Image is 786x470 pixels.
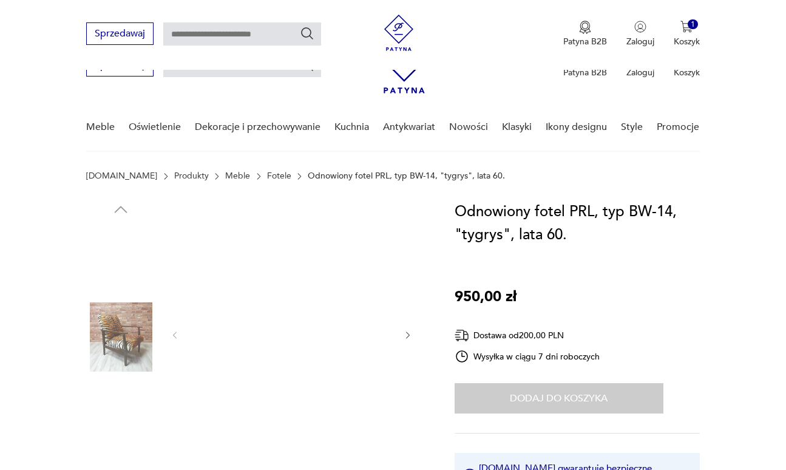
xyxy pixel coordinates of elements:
[674,21,700,47] button: 1Koszyk
[563,36,607,47] p: Patyna B2B
[634,21,646,33] img: Ikonka użytkownika
[563,21,607,47] button: Patyna B2B
[626,21,654,47] button: Zaloguj
[383,104,435,151] a: Antykwariat
[626,67,654,78] p: Zaloguj
[195,104,320,151] a: Dekoracje i przechowywanie
[455,349,600,364] div: Wysyłka w ciągu 7 dni roboczych
[680,21,693,33] img: Ikona koszyka
[579,21,591,34] img: Ikona medalu
[657,104,699,151] a: Promocje
[449,104,488,151] a: Nowości
[502,104,532,151] a: Klasyki
[225,171,250,181] a: Meble
[192,200,430,468] img: Zdjęcie produktu Odnowiony fotel PRL, typ BW-14, "tygrys", lata 60.
[455,328,469,343] img: Ikona dostawy
[174,171,209,181] a: Produkty
[546,104,607,151] a: Ikony designu
[86,380,155,449] img: Zdjęcie produktu Odnowiony fotel PRL, typ BW-14, "tygrys", lata 60.
[621,104,643,151] a: Style
[86,302,155,372] img: Zdjęcie produktu Odnowiony fotel PRL, typ BW-14, "tygrys", lata 60.
[334,104,369,151] a: Kuchnia
[86,104,115,151] a: Meble
[563,67,607,78] p: Patyna B2B
[86,62,154,70] a: Sprzedawaj
[86,30,154,39] a: Sprzedawaj
[674,67,700,78] p: Koszyk
[86,22,154,45] button: Sprzedawaj
[381,15,417,51] img: Patyna - sklep z meblami i dekoracjami vintage
[455,200,700,247] h1: Odnowiony fotel PRL, typ BW-14, "tygrys", lata 60.
[688,19,698,30] div: 1
[308,171,505,181] p: Odnowiony fotel PRL, typ BW-14, "tygrys", lata 60.
[86,225,155,294] img: Zdjęcie produktu Odnowiony fotel PRL, typ BW-14, "tygrys", lata 60.
[626,36,654,47] p: Zaloguj
[129,104,181,151] a: Oświetlenie
[300,26,314,41] button: Szukaj
[455,328,600,343] div: Dostawa od 200,00 PLN
[86,171,157,181] a: [DOMAIN_NAME]
[563,21,607,47] a: Ikona medaluPatyna B2B
[674,36,700,47] p: Koszyk
[455,285,517,308] p: 950,00 zł
[267,171,291,181] a: Fotele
